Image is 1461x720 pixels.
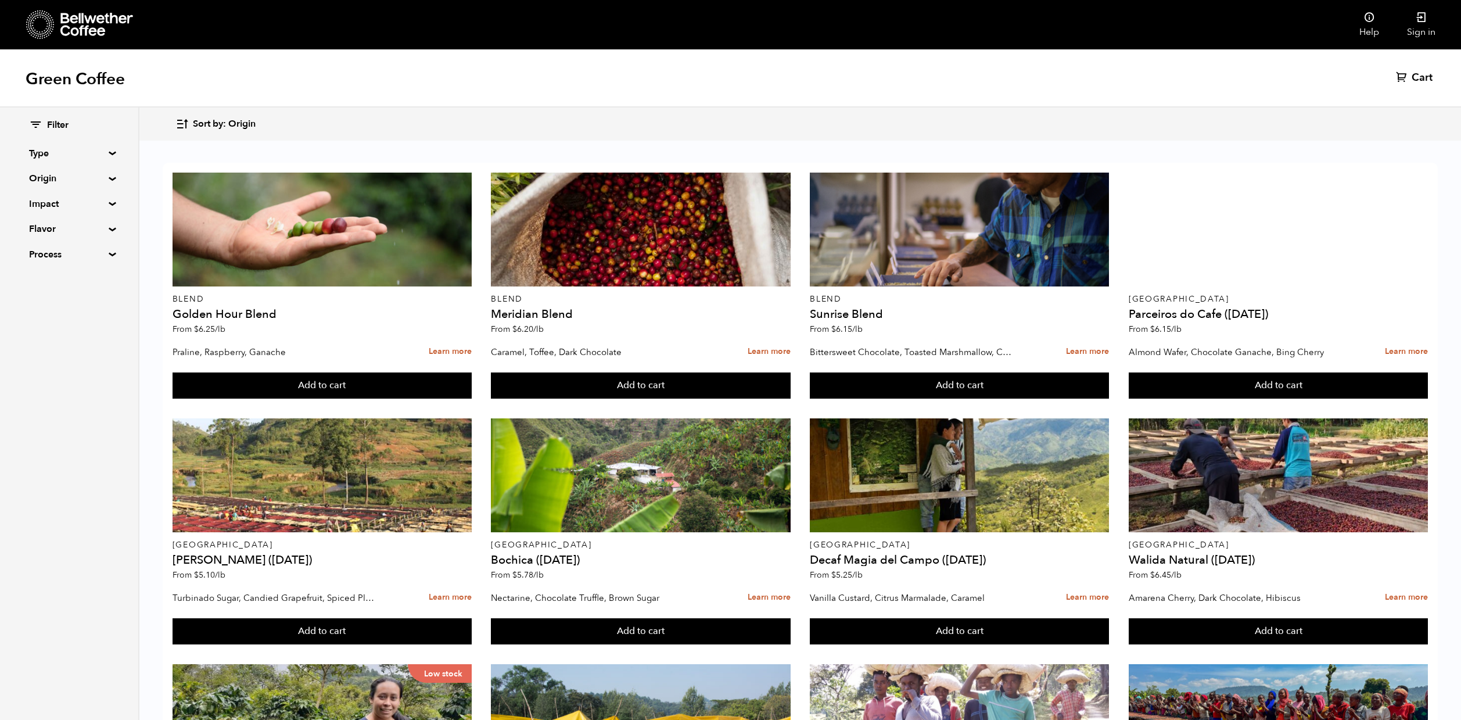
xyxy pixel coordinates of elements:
[810,554,1109,566] h4: Decaf Magia del Campo ([DATE])
[491,372,790,399] button: Add to cart
[491,541,790,549] p: [GEOGRAPHIC_DATA]
[748,585,791,610] a: Learn more
[173,295,472,303] p: Blend
[1150,324,1155,335] span: $
[1171,569,1182,581] span: /lb
[29,197,109,211] summary: Impact
[173,569,225,581] span: From
[29,222,109,236] summary: Flavor
[852,569,863,581] span: /lb
[215,569,225,581] span: /lb
[29,248,109,262] summary: Process
[512,569,517,581] span: $
[491,589,694,607] p: Nectarine, Chocolate Truffle, Brown Sugar
[831,569,836,581] span: $
[1129,295,1428,303] p: [GEOGRAPHIC_DATA]
[1129,343,1332,361] p: Almond Wafer, Chocolate Ganache, Bing Cherry
[194,569,199,581] span: $
[215,324,225,335] span: /lb
[512,324,517,335] span: $
[810,541,1109,549] p: [GEOGRAPHIC_DATA]
[491,309,790,320] h4: Meridian Blend
[1129,372,1428,399] button: Add to cart
[429,339,472,364] a: Learn more
[491,295,790,303] p: Blend
[194,324,225,335] bdi: 6.25
[194,324,199,335] span: $
[173,343,376,361] p: Praline, Raspberry, Ganache
[1385,585,1428,610] a: Learn more
[194,569,225,581] bdi: 5.10
[1066,585,1109,610] a: Learn more
[491,343,694,361] p: Caramel, Toffee, Dark Chocolate
[175,110,256,138] button: Sort by: Origin
[512,324,544,335] bdi: 6.20
[173,372,472,399] button: Add to cart
[810,309,1109,320] h4: Sunrise Blend
[512,569,544,581] bdi: 5.78
[1150,324,1182,335] bdi: 6.15
[1150,569,1155,581] span: $
[491,324,544,335] span: From
[1129,309,1428,320] h4: Parceiros do Cafe ([DATE])
[173,324,225,335] span: From
[810,372,1109,399] button: Add to cart
[810,589,1013,607] p: Vanilla Custard, Citrus Marmalade, Caramel
[1150,569,1182,581] bdi: 6.45
[1385,339,1428,364] a: Learn more
[748,339,791,364] a: Learn more
[1129,618,1428,645] button: Add to cart
[1129,554,1428,566] h4: Walida Natural ([DATE])
[1412,71,1433,85] span: Cart
[26,69,125,89] h1: Green Coffee
[533,569,544,581] span: /lb
[1129,589,1332,607] p: Amarena Cherry, Dark Chocolate, Hibiscus
[193,118,256,131] span: Sort by: Origin
[852,324,863,335] span: /lb
[831,324,863,335] bdi: 6.15
[491,554,790,566] h4: Bochica ([DATE])
[1129,569,1182,581] span: From
[810,295,1109,303] p: Blend
[173,309,472,320] h4: Golden Hour Blend
[1066,339,1109,364] a: Learn more
[47,119,69,132] span: Filter
[491,618,790,645] button: Add to cart
[1129,541,1428,549] p: [GEOGRAPHIC_DATA]
[810,569,863,581] span: From
[29,171,109,185] summary: Origin
[810,324,863,335] span: From
[173,541,472,549] p: [GEOGRAPHIC_DATA]
[831,324,836,335] span: $
[173,618,472,645] button: Add to cart
[29,146,109,160] summary: Type
[831,569,863,581] bdi: 5.25
[429,585,472,610] a: Learn more
[173,589,376,607] p: Turbinado Sugar, Candied Grapefruit, Spiced Plum
[173,554,472,566] h4: [PERSON_NAME] ([DATE])
[491,569,544,581] span: From
[1171,324,1182,335] span: /lb
[810,618,1109,645] button: Add to cart
[533,324,544,335] span: /lb
[1129,324,1182,335] span: From
[408,664,472,683] p: Low stock
[810,343,1013,361] p: Bittersweet Chocolate, Toasted Marshmallow, Candied Orange, Praline
[1396,71,1435,85] a: Cart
